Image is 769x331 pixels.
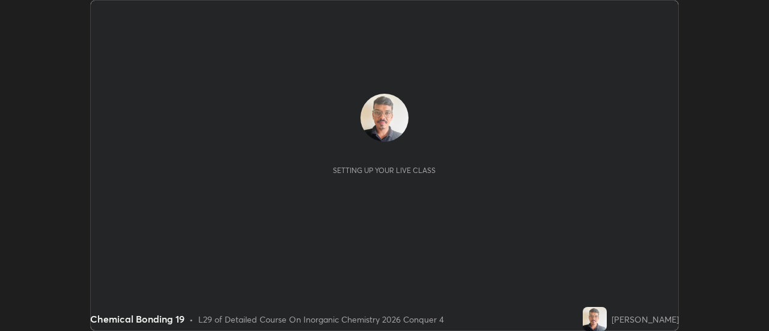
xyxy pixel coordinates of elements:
div: Chemical Bonding 19 [90,312,184,326]
div: L29 of Detailed Course On Inorganic Chemistry 2026 Conquer 4 [198,313,444,326]
div: [PERSON_NAME] [612,313,679,326]
div: Setting up your live class [333,166,436,175]
div: • [189,313,193,326]
img: 5c5a1ca2b8cd4346bffe085306bd8f26.jpg [360,94,409,142]
img: 5c5a1ca2b8cd4346bffe085306bd8f26.jpg [583,307,607,331]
